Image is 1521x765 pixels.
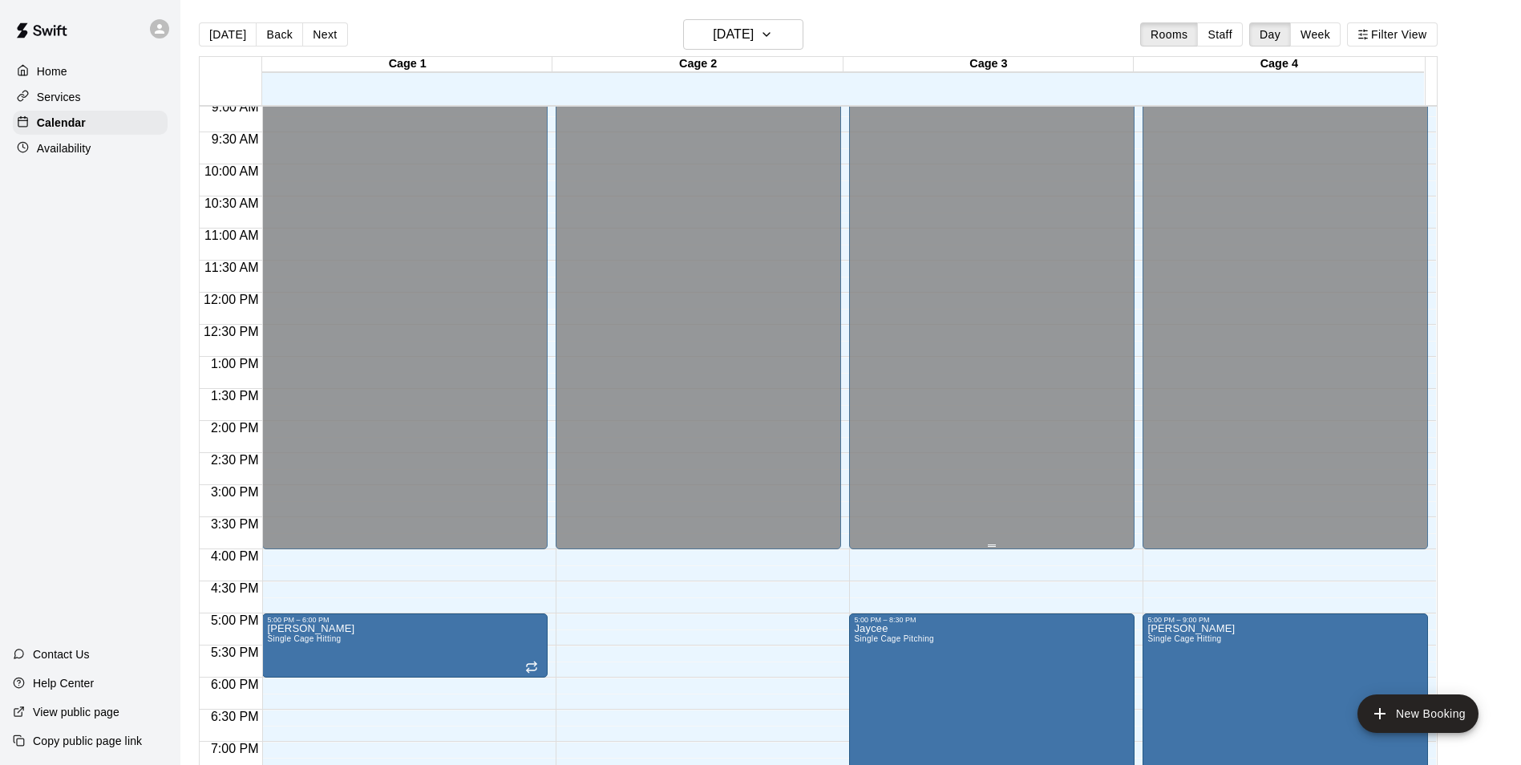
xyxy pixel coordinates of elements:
[207,710,263,723] span: 6:30 PM
[302,22,347,47] button: Next
[33,704,119,720] p: View public page
[262,613,548,678] div: 5:00 PM – 6:00 PM: Eric
[1290,22,1341,47] button: Week
[683,19,803,50] button: [DATE]
[1357,694,1479,733] button: add
[207,421,263,435] span: 2:00 PM
[207,646,263,659] span: 5:30 PM
[1140,22,1198,47] button: Rooms
[200,261,263,274] span: 11:30 AM
[208,132,263,146] span: 9:30 AM
[207,389,263,403] span: 1:30 PM
[713,23,754,46] h6: [DATE]
[200,164,263,178] span: 10:00 AM
[843,57,1134,72] div: Cage 3
[13,59,168,83] a: Home
[207,613,263,627] span: 5:00 PM
[207,517,263,531] span: 3:30 PM
[33,733,142,749] p: Copy public page link
[262,57,552,72] div: Cage 1
[854,616,1130,624] div: 5:00 PM – 8:30 PM
[267,634,341,643] span: Single Cage Hitting
[207,485,263,499] span: 3:00 PM
[1134,57,1424,72] div: Cage 4
[1147,634,1221,643] span: Single Cage Hitting
[200,196,263,210] span: 10:30 AM
[207,678,263,691] span: 6:00 PM
[207,549,263,563] span: 4:00 PM
[13,85,168,109] a: Services
[33,646,90,662] p: Contact Us
[33,675,94,691] p: Help Center
[37,63,67,79] p: Home
[1347,22,1437,47] button: Filter View
[200,325,262,338] span: 12:30 PM
[1147,616,1423,624] div: 5:00 PM – 9:00 PM
[37,115,86,131] p: Calendar
[207,742,263,755] span: 7:00 PM
[207,357,263,370] span: 1:00 PM
[267,616,543,624] div: 5:00 PM – 6:00 PM
[13,136,168,160] a: Availability
[525,661,538,674] span: Recurring event
[207,581,263,595] span: 4:30 PM
[854,634,934,643] span: Single Cage Pitching
[208,100,263,114] span: 9:00 AM
[13,111,168,135] a: Calendar
[1197,22,1243,47] button: Staff
[200,293,262,306] span: 12:00 PM
[200,229,263,242] span: 11:00 AM
[1249,22,1291,47] button: Day
[37,140,91,156] p: Availability
[199,22,257,47] button: [DATE]
[37,89,81,105] p: Services
[256,22,303,47] button: Back
[552,57,843,72] div: Cage 2
[207,453,263,467] span: 2:30 PM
